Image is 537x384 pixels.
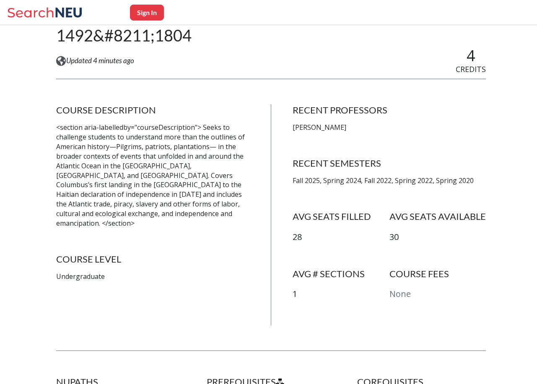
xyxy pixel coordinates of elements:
span: Updated 4 minutes ago [66,56,134,65]
p: 28 [293,231,389,243]
h4: AVG SEATS FILLED [293,211,389,222]
h4: COURSE LEVEL [56,253,249,265]
h4: AVG SEATS AVAILABLE [389,211,486,222]
h2: Pirates, Planters, and Patriots: Making the Americas, 1492&#8211;1804 [56,5,486,46]
p: [PERSON_NAME] [293,123,486,132]
h4: COURSE DESCRIPTION [56,104,249,116]
p: 1 [293,288,389,300]
p: Undergraduate [56,272,249,281]
h4: AVG # SECTIONS [293,268,389,280]
h4: RECENT PROFESSORS [293,104,486,116]
span: 4 [467,45,475,66]
p: <section aria-labelledby="courseDescription"> Seeks to challenge students to understand more than... [56,123,249,228]
h4: RECENT SEMESTERS [293,157,486,169]
h4: COURSE FEES [389,268,486,280]
p: None [389,288,486,300]
button: Sign In [130,5,164,21]
span: CREDITS [456,64,486,74]
p: Fall 2025, Spring 2024, Fall 2022, Spring 2022, Spring 2020 [293,176,486,186]
p: 30 [389,231,486,243]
